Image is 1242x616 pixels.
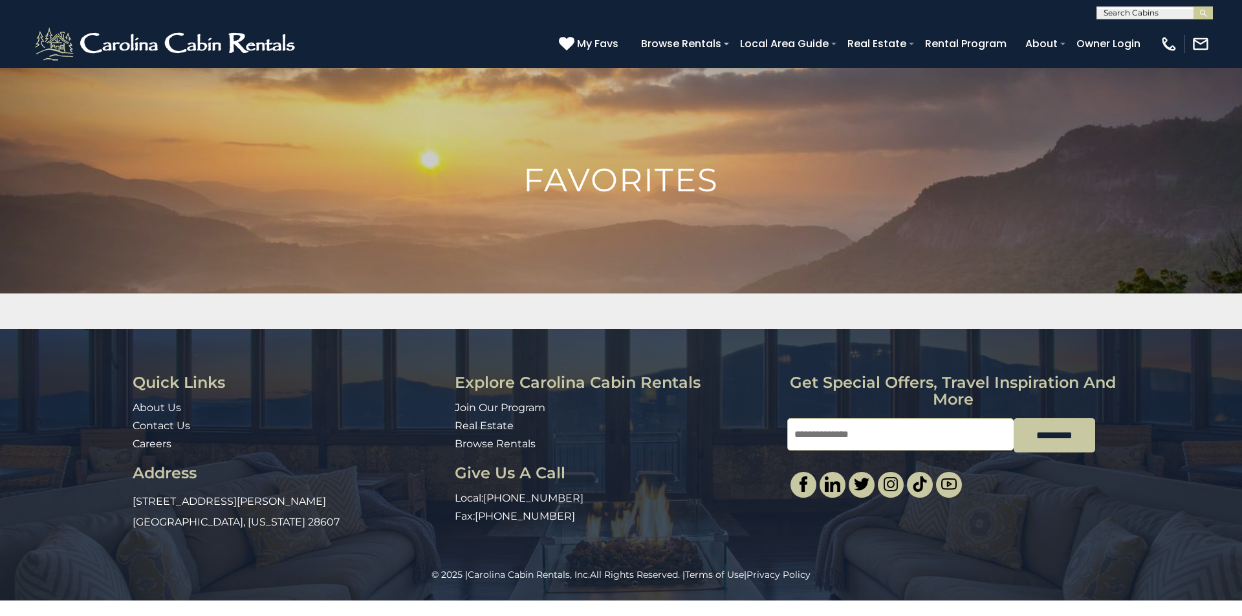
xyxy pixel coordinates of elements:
[685,569,744,580] a: Terms of Use
[912,476,928,492] img: tiktok.svg
[577,36,618,52] span: My Favs
[431,569,590,580] span: © 2025 |
[455,438,536,450] a: Browse Rentals
[1160,35,1178,53] img: phone-regular-white.png
[559,36,622,52] a: My Favs
[133,465,445,482] h3: Address
[746,569,811,580] a: Privacy Policy
[455,401,545,414] a: Join Our Program
[475,510,575,522] a: [PHONE_NUMBER]
[796,476,811,492] img: facebook-single.svg
[734,32,835,55] a: Local Area Guide
[854,476,869,492] img: twitter-single.svg
[133,420,190,432] a: Contact Us
[455,465,777,482] h3: Give Us A Call
[133,374,445,391] h3: Quick Links
[841,32,913,55] a: Real Estate
[455,509,777,524] p: Fax:
[455,374,777,391] h3: Explore Carolina Cabin Rentals
[1019,32,1064,55] a: About
[455,420,514,432] a: Real Estate
[29,568,1213,581] p: All Rights Reserved. | |
[483,492,583,504] a: [PHONE_NUMBER]
[1192,35,1210,53] img: mail-regular-white.png
[883,476,899,492] img: instagram-single.svg
[468,569,590,580] a: Carolina Cabin Rentals, Inc.
[133,491,445,533] p: [STREET_ADDRESS][PERSON_NAME] [GEOGRAPHIC_DATA], [US_STATE] 28607
[1070,32,1147,55] a: Owner Login
[133,438,171,450] a: Careers
[455,491,777,506] p: Local:
[825,476,840,492] img: linkedin-single.svg
[919,32,1013,55] a: Rental Program
[941,476,957,492] img: youtube-light.svg
[787,374,1119,409] h3: Get special offers, travel inspiration and more
[133,401,181,414] a: About Us
[32,25,301,63] img: White-1-2.png
[635,32,728,55] a: Browse Rentals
